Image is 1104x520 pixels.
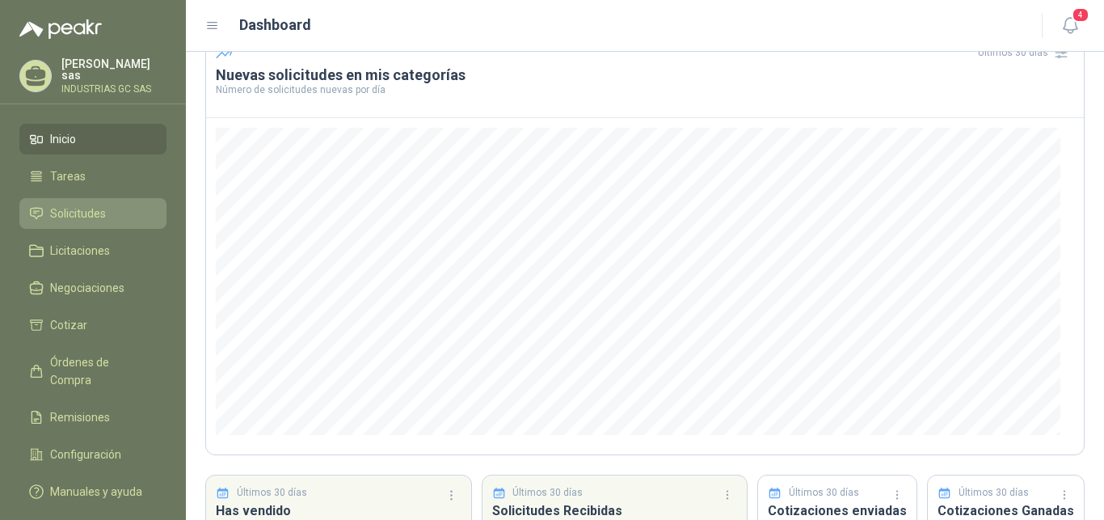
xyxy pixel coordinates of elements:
p: Últimos 30 días [959,485,1029,501]
p: INDUSTRIAS GC SAS [61,84,166,94]
span: Tareas [50,167,86,185]
a: Manuales y ayuda [19,476,166,507]
p: Número de solicitudes nuevas por día [216,85,1074,95]
span: Solicitudes [50,205,106,222]
span: Órdenes de Compra [50,353,151,389]
span: Manuales y ayuda [50,483,142,501]
span: Licitaciones [50,242,110,260]
h3: Nuevas solicitudes en mis categorías [216,66,1074,85]
p: Últimos 30 días [237,485,307,501]
div: Últimos 30 días [978,40,1074,66]
a: Remisiones [19,402,166,433]
span: Configuración [50,446,121,463]
a: Tareas [19,161,166,192]
h1: Dashboard [239,14,311,36]
p: Últimos 30 días [789,485,859,501]
span: Negociaciones [50,279,124,297]
a: Solicitudes [19,198,166,229]
span: Remisiones [50,408,110,426]
button: 4 [1056,11,1085,40]
a: Configuración [19,439,166,470]
img: Logo peakr [19,19,102,39]
a: Licitaciones [19,235,166,266]
a: Órdenes de Compra [19,347,166,395]
span: Inicio [50,130,76,148]
span: Cotizar [50,316,87,334]
p: Últimos 30 días [512,485,583,501]
p: [PERSON_NAME] sas [61,58,166,81]
a: Negociaciones [19,273,166,303]
a: Inicio [19,124,166,154]
span: 4 [1072,7,1089,23]
a: Cotizar [19,310,166,340]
